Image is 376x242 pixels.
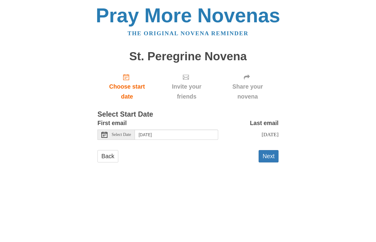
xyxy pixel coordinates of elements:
label: Last email [250,118,279,128]
span: [DATE] [262,131,279,137]
span: Select Date [112,133,131,137]
a: The original novena reminder [128,30,249,36]
span: Choose start date [104,82,151,102]
span: Invite your friends [163,82,211,102]
span: Share your novena [223,82,272,102]
div: Click "Next" to confirm your start date first. [157,69,217,105]
h1: St. Peregrine Novena [97,50,279,63]
h3: Select Start Date [97,111,279,118]
a: Choose start date [97,69,157,105]
div: Click "Next" to confirm your start date first. [217,69,279,105]
a: Back [97,150,118,162]
label: First email [97,118,127,128]
button: Next [259,150,279,162]
a: Pray More Novenas [96,4,280,27]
